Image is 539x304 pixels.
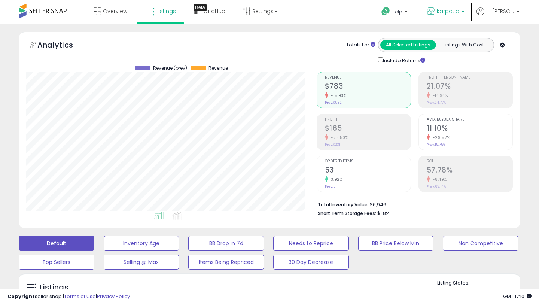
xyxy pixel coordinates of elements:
button: 30 Day Decrease [273,255,349,270]
small: -15.93% [328,93,347,98]
span: Avg. Buybox Share [427,118,512,122]
small: -14.94% [430,93,448,98]
button: Needs to Reprice [273,236,349,251]
small: -28.50% [328,135,348,140]
div: Include Returns [372,56,434,64]
span: Hi [PERSON_NAME] [486,7,514,15]
span: Profit [325,118,411,122]
small: Prev: $231 [325,142,340,147]
span: Revenue [208,66,228,71]
div: Tooltip anchor [194,4,207,11]
a: Help [375,1,415,24]
h2: 11.10% [427,124,512,134]
button: Selling @ Max [104,255,179,270]
small: -8.49% [430,177,447,182]
strong: Copyright [7,293,35,300]
label: Deactivated [486,288,514,295]
i: Get Help [381,7,390,16]
p: Listing States: [437,280,521,287]
button: Top Sellers [19,255,94,270]
h2: 21.07% [427,82,512,92]
small: Prev: 63.14% [427,184,446,189]
h2: 53 [325,166,411,176]
button: All Selected Listings [380,40,436,50]
span: karpatia [437,7,459,15]
small: Prev: 51 [325,184,337,189]
button: BB Price Below Min [358,236,434,251]
button: Default [19,236,94,251]
small: Prev: 15.75% [427,142,445,147]
button: Items Being Repriced [188,255,264,270]
a: Privacy Policy [97,293,130,300]
span: Profit [PERSON_NAME] [427,76,512,80]
small: 3.92% [328,177,343,182]
span: Revenue [325,76,411,80]
button: Listings With Cost [436,40,491,50]
span: Ordered Items [325,159,411,164]
h2: 57.78% [427,166,512,176]
h2: $783 [325,82,411,92]
b: Short Term Storage Fees: [318,210,376,216]
button: Non Competitive [443,236,518,251]
span: ROI [427,159,512,164]
a: Hi [PERSON_NAME] [476,7,520,24]
h5: Listings [40,282,68,293]
a: Terms of Use [64,293,96,300]
h5: Analytics [37,40,88,52]
button: Inventory Age [104,236,179,251]
h2: $165 [325,124,411,134]
span: Revenue (prev) [153,66,187,71]
span: Help [392,9,402,15]
small: Prev: $932 [325,100,342,105]
div: seller snap | | [7,293,130,300]
b: Total Inventory Value: [318,201,369,208]
span: Overview [103,7,127,15]
span: 2025-09-9 17:10 GMT [503,293,532,300]
div: Totals For [346,42,375,49]
button: BB Drop in 7d [188,236,264,251]
span: Listings [156,7,176,15]
span: DataHub [202,7,225,15]
span: $1.82 [377,210,389,217]
small: -29.52% [430,135,450,140]
small: Prev: 24.77% [427,100,446,105]
label: Active [444,288,458,295]
li: $6,946 [318,200,507,209]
